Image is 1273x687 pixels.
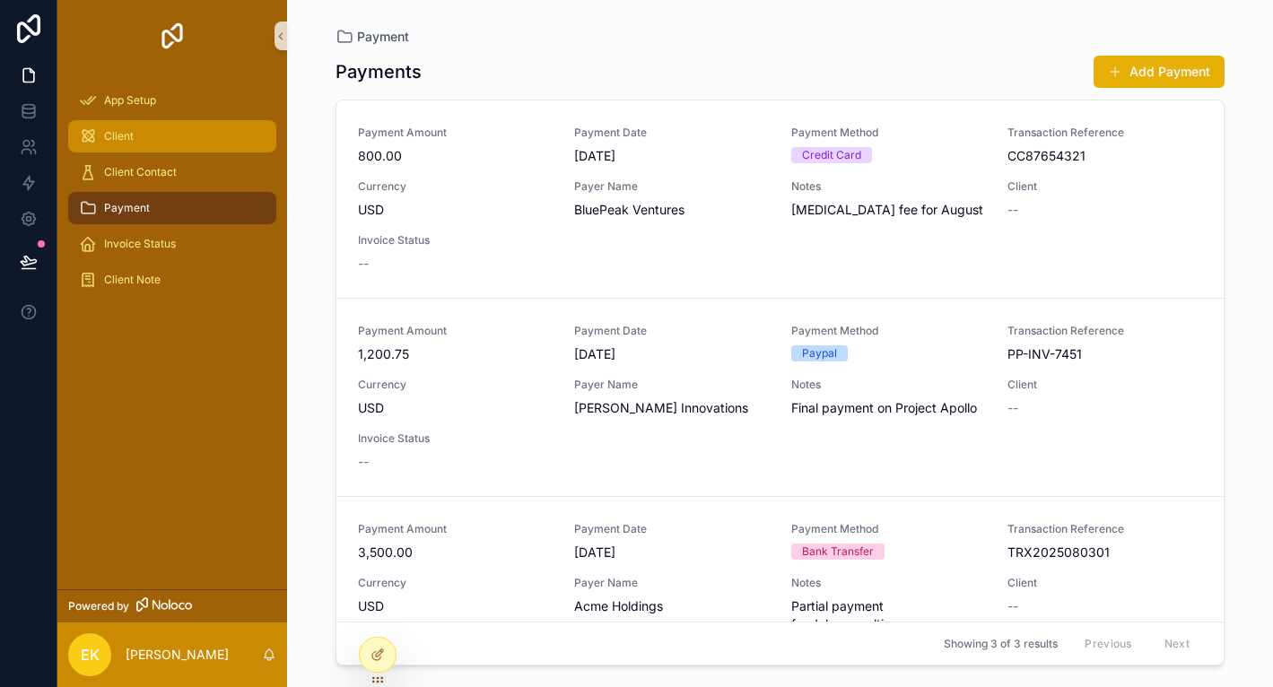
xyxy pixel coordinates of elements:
[574,201,769,219] span: BluePeak Ventures
[574,126,769,140] span: Payment Date
[357,28,409,46] span: Payment
[1007,544,1202,561] span: TRX2025080301
[802,147,861,163] div: Credit Card
[358,147,553,165] span: 800.00
[944,637,1058,651] span: Showing 3 of 3 results
[358,126,553,140] span: Payment Amount
[791,179,986,194] span: Notes
[57,589,287,622] a: Powered by
[791,378,986,392] span: Notes
[68,264,276,296] a: Client Note
[104,129,134,143] span: Client
[574,597,769,615] span: Acme Holdings
[336,59,422,84] h1: Payments
[574,324,769,338] span: Payment Date
[1007,147,1202,165] span: CC87654321
[68,192,276,224] a: Payment
[1007,324,1202,338] span: Transaction Reference
[358,597,553,615] span: USD
[358,453,369,471] span: --
[358,179,553,194] span: Currency
[791,576,986,590] span: Notes
[358,201,553,219] span: USD
[802,544,874,560] div: Bank Transfer
[791,522,986,536] span: Payment Method
[1007,345,1202,363] span: PP-INV-7451
[1007,126,1202,140] span: Transaction Reference
[358,576,553,590] span: Currency
[358,431,553,446] span: Invoice Status
[1007,576,1202,590] span: Client
[574,147,769,165] span: [DATE]
[1007,522,1202,536] span: Transaction Reference
[791,126,986,140] span: Payment Method
[791,201,986,219] span: [MEDICAL_DATA] fee for August
[358,399,553,417] span: USD
[358,378,553,392] span: Currency
[68,84,276,117] a: App Setup
[791,399,986,417] span: Final payment on Project Apollo
[1007,399,1018,417] span: --
[791,597,986,633] span: Partial payment for July consulting
[358,522,553,536] span: Payment Amount
[158,22,187,50] img: App logo
[336,298,1224,496] a: Payment Amount1,200.75Payment Date[DATE]Payment MethodPaypalTransaction ReferencePP-INV-7451Curre...
[104,165,177,179] span: Client Contact
[574,399,769,417] span: [PERSON_NAME] Innovations
[358,255,369,273] span: --
[1094,56,1225,88] button: Add Payment
[574,522,769,536] span: Payment Date
[104,93,156,108] span: App Setup
[104,273,161,287] span: Client Note
[358,324,553,338] span: Payment Amount
[574,345,769,363] span: [DATE]
[358,345,553,363] span: 1,200.75
[104,201,150,215] span: Payment
[358,544,553,561] span: 3,500.00
[1007,201,1018,219] span: --
[358,233,553,248] span: Invoice Status
[802,345,837,361] div: Paypal
[574,378,769,392] span: Payer Name
[1007,378,1202,392] span: Client
[791,324,986,338] span: Payment Method
[68,156,276,188] a: Client Contact
[1007,179,1202,194] span: Client
[68,120,276,152] a: Client
[1007,597,1018,615] span: --
[574,576,769,590] span: Payer Name
[574,544,769,561] span: [DATE]
[574,179,769,194] span: Payer Name
[336,28,409,46] a: Payment
[104,237,176,251] span: Invoice Status
[57,72,287,319] div: scrollable content
[336,100,1224,298] a: Payment Amount800.00Payment Date[DATE]Payment MethodCredit CardTransaction ReferenceCC87654321Cur...
[81,644,100,665] span: ek
[68,228,276,260] a: Invoice Status
[126,646,229,664] p: [PERSON_NAME]
[68,599,129,613] span: Powered by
